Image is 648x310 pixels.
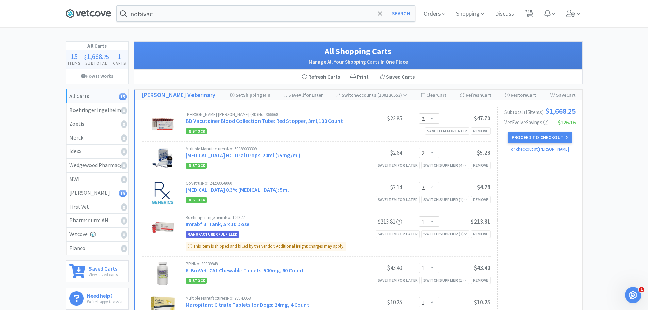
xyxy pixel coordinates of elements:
[66,89,128,103] a: All Carts15
[508,132,572,143] button: Proceed to Checkout
[186,301,309,308] a: Maropitant Citrate Tablets for Dogs: 24mg, 4 Count
[421,90,446,100] div: Clear
[336,90,408,100] div: Accounts
[69,161,125,170] div: Wedgewood Pharmacy
[87,298,124,305] p: We're happy to assist!
[351,264,402,272] div: $43.40
[66,228,128,242] a: Vetcove0
[376,196,420,203] div: Save item for later
[66,60,82,66] h4: Items
[511,146,569,152] a: or checkout at [PERSON_NAME]
[474,298,491,306] span: $10.25
[639,287,644,292] span: 1
[351,298,402,306] div: $10.25
[103,53,109,60] span: 25
[69,216,125,225] div: Pharmsource AH
[471,230,491,238] div: Remove
[151,262,175,285] img: 4934d63315954696a2b0f53771d90f68_566396.jpeg
[151,147,175,170] img: 989bee11716441399a29148f934be0fb_55463.jpeg
[66,131,128,145] a: Merck0
[522,12,536,18] a: 15
[186,296,351,300] div: Multiple Manufacturers No: 78949958
[66,117,128,131] a: Zoetis0
[471,218,491,225] span: $213.81
[66,214,128,228] a: Pharmsource AH0
[69,202,125,211] div: First Vet
[351,217,402,226] div: $213.81
[471,127,491,134] div: Remove
[69,119,125,128] div: Zoetis
[69,230,125,239] div: Vetcove
[186,181,351,185] div: Covetrus No: 24208058060
[151,112,175,136] img: bdd078a491304c89a92a376a52faeca4_61396.jpeg
[186,262,351,266] div: PRN No: 30039848
[66,69,128,82] a: How It Works
[566,92,576,98] span: Cart
[66,200,128,214] a: First Vet0
[460,90,491,100] div: Refresh
[69,175,125,184] div: MWI
[471,196,491,203] div: Remove
[186,112,351,117] div: [PERSON_NAME] [PERSON_NAME] (BD) No: 366668
[186,221,249,227] a: Imrab® 3: Tank, 5 x 10 Dose
[474,264,491,272] span: $43.40
[141,58,576,66] h2: Manage All Your Shopping Carts In One Place
[69,244,125,253] div: Elanco
[527,92,536,98] span: Cart
[297,70,345,84] div: Refresh Carts
[151,181,175,205] img: 59feb3224d2c43aea029664cf8fd52d2_269048.jpeg
[236,92,243,98] span: Set
[66,103,128,117] a: Boehringer Ingelheim0
[345,70,374,84] div: Print
[66,173,128,186] a: MWI0
[186,128,207,134] span: In Stock
[376,230,420,238] div: Save item for later
[504,120,548,125] span: VetEvolve Savings
[89,264,118,271] h6: Saved Carts
[423,231,467,237] div: Switch Supplier ( 2 )
[376,277,420,284] div: Save item for later
[545,107,576,115] span: $1,668.25
[387,6,415,21] button: Search
[423,196,467,203] div: Switch Supplier ( 1 )
[151,215,175,239] img: 40d831615bb0444ab0020571fa66fc9e_58249.jpeg
[89,271,118,278] p: View saved carts
[121,148,127,156] i: 0
[504,107,576,115] div: Subtotal ( 15 item s ):
[142,90,215,100] a: [PERSON_NAME] Veterinary
[299,92,304,98] span: All
[230,90,270,100] div: Shipping Min
[492,11,517,17] a: Discuss
[69,147,125,156] div: Idexx
[71,52,78,61] span: 15
[505,90,536,100] div: Restore
[186,278,207,284] span: In Stock
[69,133,125,142] div: Merck
[342,92,356,98] span: Switch
[425,127,469,134] div: Save item for later
[351,149,402,157] div: $2.64
[186,163,207,169] span: In Stock
[66,260,129,282] a: Saved CartsView saved carts
[121,107,127,114] i: 0
[66,186,128,200] a: [PERSON_NAME]15
[121,203,127,211] i: 0
[66,145,128,159] a: Idexx0
[550,90,576,100] div: Save
[471,277,491,284] div: Remove
[437,92,446,98] span: Cart
[423,162,467,168] div: Switch Supplier ( 4 )
[423,277,467,283] div: Switch Supplier ( 1 )
[351,114,402,123] div: $23.85
[66,242,128,255] a: Elanco0
[121,231,127,239] i: 0
[374,70,420,84] a: Saved Carts
[477,183,491,191] span: $4.28
[186,147,351,151] div: Multiple Manufacturers No: 50989033309
[111,60,128,66] h4: Carts
[186,152,300,159] a: [MEDICAL_DATA] HCl Oral Drops: 20ml (25mg/ml)
[351,183,402,191] div: $2.14
[186,242,346,251] div: This item is shipped and billed by the vendor. Additional freight charges may apply.
[186,215,351,220] div: Boehringer Ingelheim No: 126877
